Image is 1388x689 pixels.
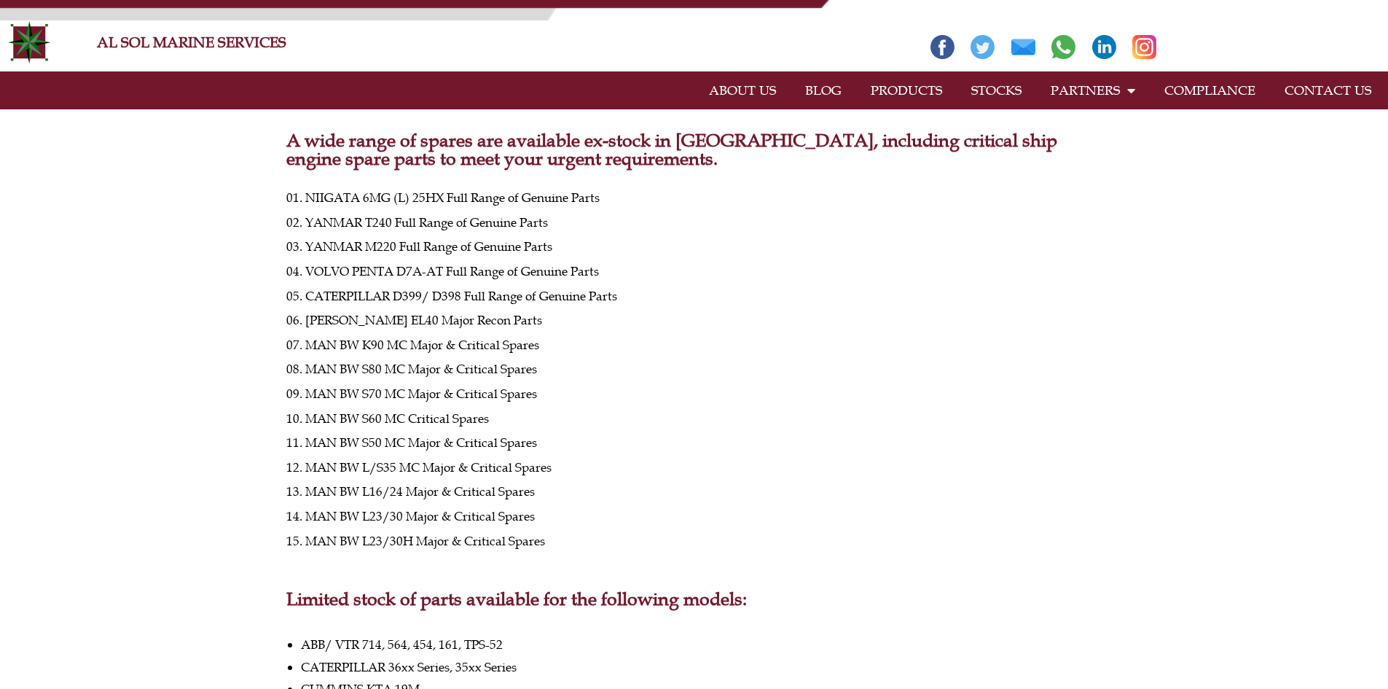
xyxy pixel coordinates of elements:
a: STOCKS [957,74,1036,107]
p: 11. MAN BW S50 MC Major & Critical Spares [286,438,1102,448]
a: CONTACT US [1270,74,1386,107]
p: 06. [PERSON_NAME] EL40 Major Recon Parts [286,316,1102,326]
p: 15. MAN BW L23/30H Major & Critical Spares [286,537,1102,547]
p: 09. MAN BW S70 MC Major & Critical Spares [286,389,1102,400]
h2: A wide range of spares are available ex-stock in [GEOGRAPHIC_DATA], including critical ship engin... [286,131,1102,168]
a: COMPLIANCE [1150,74,1270,107]
p: 10. MAN BW S60 MC Critical Spares [286,414,1102,424]
p: 08. MAN BW S80 MC Major & Critical Spares [286,365,1102,375]
a: PRODUCTS [856,74,957,107]
p: 05. CATERPILLAR D399/ D398 Full Range of Genuine Parts [286,292,1102,302]
span: ABB/ VTR 714, 564, 454, 161, TPS-52 [301,637,503,653]
p: 04. VOLVO PENTA D7A-AT Full Range of Genuine Parts [286,267,1102,277]
p: 02. YANMAR T240 Full Range of Genuine Parts [286,218,1102,228]
a: ABOUT US [694,74,791,107]
p: 01. NIIGATA 6MG (L) 25HX Full Range of Genuine Parts [286,193,1102,203]
p: 03. YANMAR M220 Full Range of Genuine Parts [286,242,1102,252]
a: BLOG [791,74,856,107]
p: 12. MAN BW L/S35 MC Major & Critical Spares [286,463,1102,473]
a: AL SOL MARINE SERVICES [97,34,286,51]
img: Alsolmarine-logo [7,20,51,64]
a: PARTNERS [1036,74,1150,107]
p: 13. MAN BW L16/24 Major & Critical Spares [286,487,1102,497]
p: 07. MAN BW K90 MC Major & Critical Spares [286,340,1102,351]
h2: Limited stock of parts available for the following models: [286,590,1102,608]
span: CATERPILLAR 36xx Series, 35xx Series [301,659,517,675]
p: 14. MAN BW L23/30 Major & Critical Spares [286,512,1102,522]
